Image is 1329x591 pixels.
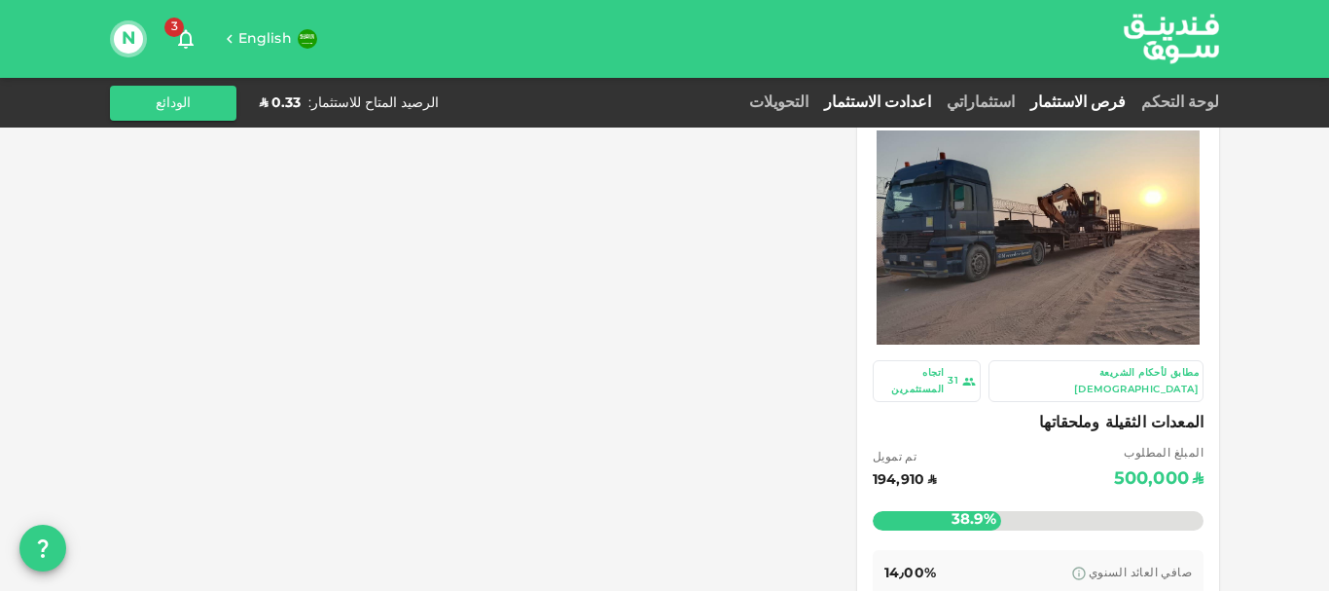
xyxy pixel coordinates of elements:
span: المبلغ المطلوب [1114,445,1203,464]
a: اعدادت الاستثمار [816,95,939,110]
span: 3 [164,18,184,37]
div: اتجاه المستثمرين [878,365,944,397]
div: الرصيد المتاح للاستثمار : [308,93,439,113]
a: التحويلات [741,95,816,110]
button: question [19,525,66,572]
img: flag-sa.b9a346574cdc8950dd34b50780441f57.svg [298,29,317,49]
button: الودائع [110,86,236,121]
div: 31 [948,373,958,389]
a: logo [1124,1,1219,76]
span: صافي العائد السنوي [1089,568,1192,579]
button: 3 [166,19,205,58]
span: تم تمويل [873,449,936,468]
div: ʢ 0.33 [260,93,301,113]
a: استثماراتي [939,95,1023,110]
img: Marketplace Logo [877,117,1200,359]
a: لوحة التحكم [1133,95,1219,110]
button: N [114,24,143,54]
img: logo [1098,1,1244,76]
a: فرص الاستثمار [1023,95,1133,110]
span: المعدات الثقيلة وملحقاتها [873,410,1203,437]
span: English [238,32,292,46]
span: 14٫00% [884,567,936,580]
div: مطابق لأحكام الشريعة [DEMOGRAPHIC_DATA] [993,365,1199,397]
